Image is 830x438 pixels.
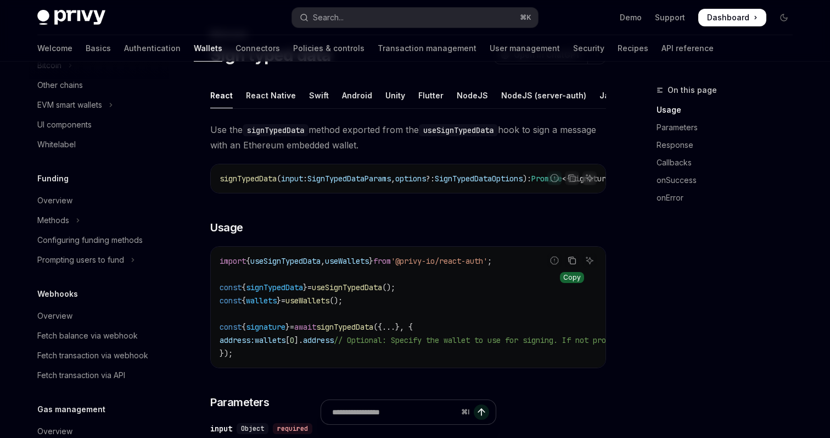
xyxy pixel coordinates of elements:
a: onSuccess [657,171,801,189]
code: useSignTypedData [419,124,498,136]
span: input [281,174,303,184]
h5: Gas management [37,403,105,416]
a: Overview [29,306,169,326]
span: const [220,282,242,292]
a: Whitelabel [29,135,169,154]
button: Copy the contents from the code block [565,171,579,185]
div: React Native [246,82,296,108]
a: Parameters [657,119,801,136]
a: Callbacks [657,154,801,171]
span: useWallets [325,256,369,266]
button: Report incorrect code [547,253,562,268]
span: useWallets [285,296,329,306]
button: Toggle dark mode [775,9,793,26]
button: Toggle EVM smart wallets section [29,95,169,115]
span: = [307,282,312,292]
span: (); [329,296,343,306]
a: onError [657,189,801,207]
div: React [210,82,233,108]
span: ... [382,322,395,332]
span: signTypedData [316,322,373,332]
span: , [321,256,325,266]
a: Welcome [37,35,72,62]
a: API reference [661,35,714,62]
a: Wallets [194,35,222,62]
a: Fetch transaction via API [29,365,169,385]
span: useSignTypedData [312,282,382,292]
button: Send message [474,404,489,420]
span: SignTypedDataOptions [435,174,523,184]
div: Whitelabel [37,138,76,151]
div: Fetch balance via webhook [37,329,138,342]
div: Search... [313,11,344,24]
div: Android [342,82,372,108]
span: ]. [294,335,303,345]
span: { [242,322,246,332]
button: Copy the contents from the code block [565,253,579,268]
div: Prompting users to fund [37,253,124,267]
a: Recipes [618,35,648,62]
div: Flutter [418,82,444,108]
div: NodeJS [457,82,488,108]
a: Support [655,12,685,23]
span: useSignTypedData [250,256,321,266]
div: Java [599,82,619,108]
span: { [246,256,250,266]
span: address [303,335,334,345]
div: Fetch transaction via API [37,369,125,382]
div: Swift [309,82,329,108]
a: Overview [29,191,169,210]
button: Ask AI [582,171,597,185]
h5: Funding [37,172,69,185]
span: } [303,282,307,292]
span: = [281,296,285,306]
span: } [369,256,373,266]
span: ⌘ K [520,13,531,22]
span: Parameters [210,395,269,410]
a: Fetch balance via webhook [29,326,169,346]
span: options [395,174,426,184]
button: Open search [292,8,538,27]
a: Usage [657,101,801,119]
button: Toggle Methods section [29,210,169,230]
span: }, { [395,322,413,332]
a: Basics [86,35,111,62]
button: Report incorrect code [547,171,562,185]
span: } [285,322,290,332]
span: signature [246,322,285,332]
span: address: [220,335,255,345]
div: Configuring funding methods [37,234,143,247]
span: Usage [210,220,243,235]
a: Demo [620,12,642,23]
a: Policies & controls [293,35,364,62]
div: Copy [560,272,584,283]
div: Overview [37,425,72,438]
span: { [242,282,246,292]
a: Configuring funding methods [29,230,169,250]
div: NodeJS (server-auth) [501,82,586,108]
span: ( [277,174,281,184]
a: Other chains [29,75,169,95]
button: Toggle Prompting users to fund section [29,250,169,270]
div: Other chains [37,79,83,92]
span: const [220,296,242,306]
span: }); [220,348,233,358]
span: { [242,296,246,306]
span: // Optional: Specify the wallet to use for signing. If not provided, the first wallet will be used. [334,335,769,345]
span: SignTypedDataParams [307,174,391,184]
span: await [294,322,316,332]
span: ): [523,174,531,184]
span: Dashboard [707,12,749,23]
span: Promise [531,174,562,184]
span: < [562,174,567,184]
span: = [290,322,294,332]
span: '@privy-io/react-auth' [391,256,487,266]
span: const [220,322,242,332]
span: signTypedData [220,174,277,184]
h5: Webhooks [37,287,78,301]
span: } [277,296,281,306]
button: Ask AI [582,253,597,268]
span: : [303,174,307,184]
div: UI components [37,118,92,131]
span: Use the method exported from the hook to sign a message with an Ethereum embedded wallet. [210,122,606,153]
